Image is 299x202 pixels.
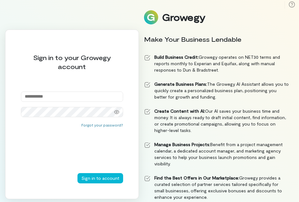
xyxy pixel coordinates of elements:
[144,10,158,24] img: Logo
[81,122,123,127] button: Forgot your password?
[162,12,205,23] div: Growegy
[154,142,210,147] strong: Manage Business Projects:
[144,175,289,200] li: Growegy provides a curated selection of partner services tailored specifically for small business...
[21,53,123,71] div: Sign in to your Growegy account
[144,141,289,167] li: Benefit from a project management calendar, a dedicated account manager, and marketing agency ser...
[154,175,239,180] strong: Find the Best Offers in Our Marketplace:
[154,54,199,60] strong: Build Business Credit:
[144,108,289,134] li: Our AI saves your business time and money. It is always ready to draft initial content, find info...
[144,81,289,100] li: The Growegy AI Assistant allows you to quickly create a personalized business plan, positioning y...
[154,108,205,114] strong: Create Content with AI:
[144,54,289,73] li: Growegy operates on NET30 terms and reports monthly to Experian and Equifax, along with manual re...
[144,35,289,44] div: Make Your Business Lendable
[154,81,207,87] strong: Generate Business Plans:
[77,173,123,183] button: Sign in to account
